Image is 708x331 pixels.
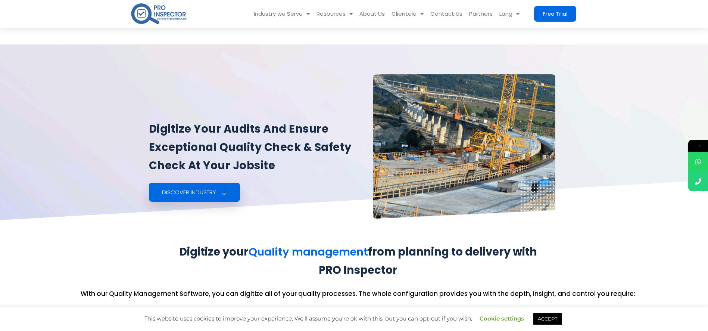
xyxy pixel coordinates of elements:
img: constructionandrealestate-banner [373,74,555,219]
a: ACCEPT [533,313,562,325]
a: Discover Industry [149,183,240,202]
a: Quality management [249,244,368,259]
div: Digitize your from planning to delivery with PRO Inspector [66,243,650,280]
p: With our Quality Management Software, you can digitize all of your quality processes. The whole c... [66,287,650,300]
a: Free Trial [534,6,576,22]
span: Free Trial [543,11,568,16]
span: This website uses cookies to improve your experience. We'll assume you're ok with this, but you c... [144,315,564,322]
img: pro-inspector-logo [130,2,187,25]
h1: Digitize your audits and ensure exceptional quality check & safety check at your jobsite [149,120,370,175]
a: Cookie settings [480,315,524,322]
span: Discover Industry [162,189,216,195]
span: → [688,140,708,152]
